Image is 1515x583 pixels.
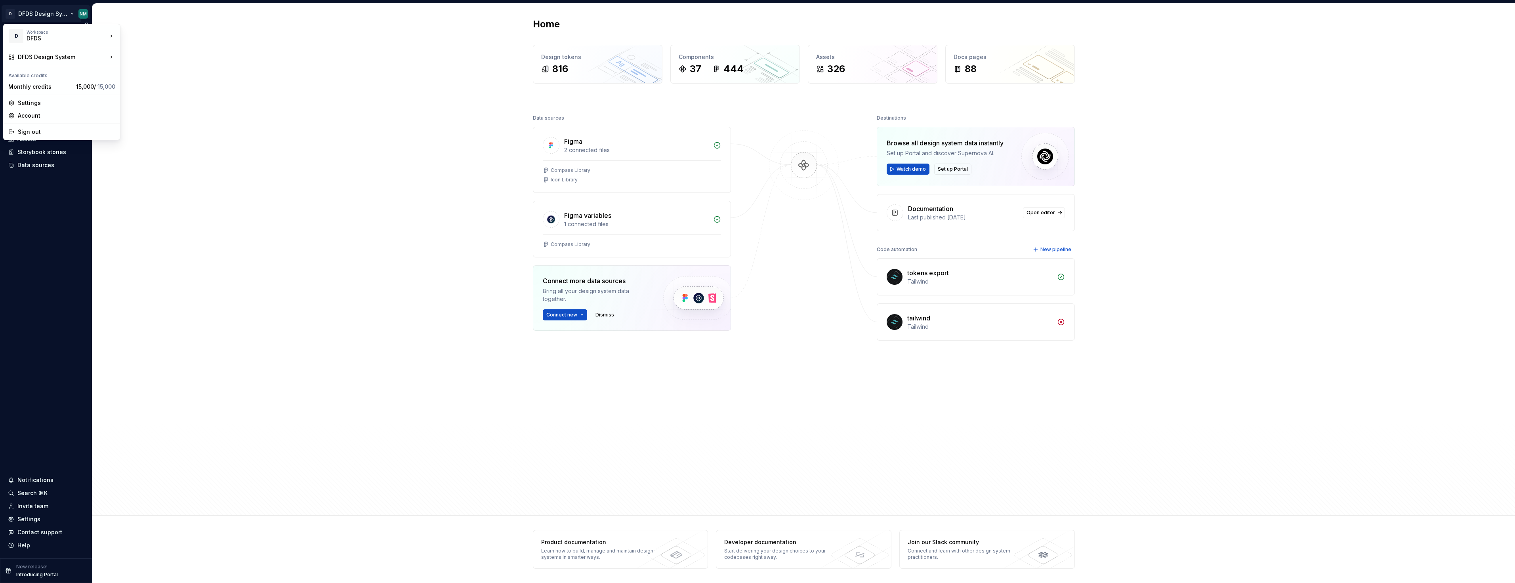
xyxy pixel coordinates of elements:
div: Monthly credits [8,83,73,91]
div: DFDS Design System [18,53,107,61]
div: D [9,29,23,43]
div: Settings [18,99,115,107]
div: DFDS [27,34,94,42]
div: Account [18,112,115,120]
div: Workspace [27,30,107,34]
div: Sign out [18,128,115,136]
span: 15,000 [97,83,115,90]
div: Available credits [5,68,118,80]
span: 15,000 / [76,83,115,90]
